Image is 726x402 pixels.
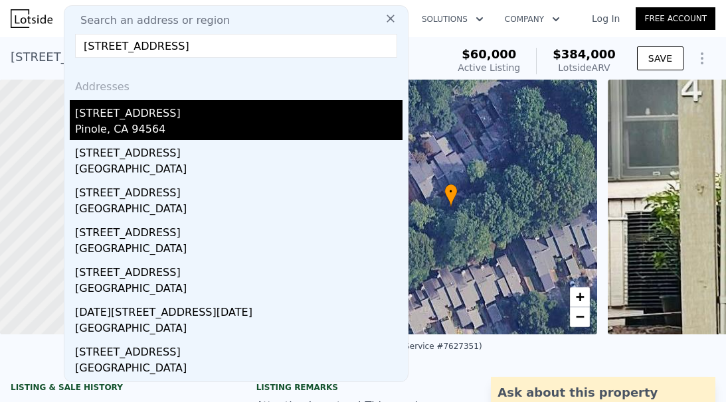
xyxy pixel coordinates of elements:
div: [GEOGRAPHIC_DATA] [75,281,403,299]
span: − [576,308,585,325]
span: • [444,186,458,198]
div: [STREET_ADDRESS] [75,220,403,241]
div: [STREET_ADDRESS] [75,339,403,360]
div: [GEOGRAPHIC_DATA] [75,201,403,220]
button: SAVE [637,46,683,70]
span: Active Listing [458,62,520,73]
div: [GEOGRAPHIC_DATA] [75,320,403,339]
span: + [576,289,585,305]
div: [STREET_ADDRESS] , Peachtree Corners , GA 30092 [11,48,314,66]
div: [GEOGRAPHIC_DATA] [75,241,403,259]
div: Pinole, CA 94564 [75,121,403,140]
div: LISTING & SALE HISTORY [11,382,225,395]
a: Log In [576,12,636,25]
div: [GEOGRAPHIC_DATA] [75,360,403,379]
div: Addresses [70,68,403,100]
div: [STREET_ADDRESS] [75,180,403,201]
div: Ask about this property [498,383,709,402]
span: $60,000 [462,47,516,61]
div: [STREET_ADDRESS] [75,140,403,161]
span: $384,000 [553,47,616,61]
a: Zoom out [570,307,590,327]
div: [DATE][STREET_ADDRESS][DATE] [75,299,403,320]
div: • [444,184,458,207]
button: Show Options [689,45,715,72]
a: Free Account [636,7,715,30]
span: Search an address or region [70,13,230,29]
div: [STREET_ADDRESS] [75,259,403,281]
div: [STREET_ADDRESS] [75,100,403,121]
img: Lotside [11,9,52,28]
div: [STREET_ADDRESS] [75,379,403,400]
div: Listing remarks [256,382,470,393]
input: Enter an address, city, region, neighborhood or zip code [75,34,397,58]
div: Lotside ARV [553,61,616,74]
a: Zoom in [570,287,590,307]
button: Company [494,7,571,31]
button: Solutions [411,7,494,31]
div: [GEOGRAPHIC_DATA] [75,161,403,180]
